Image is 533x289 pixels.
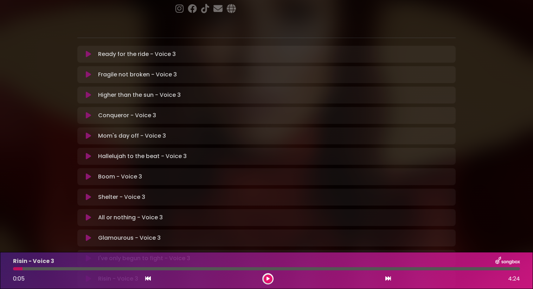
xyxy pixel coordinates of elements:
p: Fragile not broken - Voice 3 [98,70,177,79]
p: Conqueror - Voice 3 [98,111,156,120]
p: Mom's day off - Voice 3 [98,132,166,140]
p: Shelter - Voice 3 [98,193,145,201]
p: Boom - Voice 3 [98,172,142,181]
span: 0:05 [13,275,25,283]
span: 4:24 [508,275,520,283]
p: Hallelujah to the beat - Voice 3 [98,152,187,161]
img: songbox-logo-white.png [495,257,520,266]
p: Higher than the sun - Voice 3 [98,91,181,99]
p: All or nothing - Voice 3 [98,213,163,222]
p: Risin - Voice 3 [13,257,54,265]
p: Glamourous - Voice 3 [98,234,161,242]
p: Ready for the ride - Voice 3 [98,50,176,58]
